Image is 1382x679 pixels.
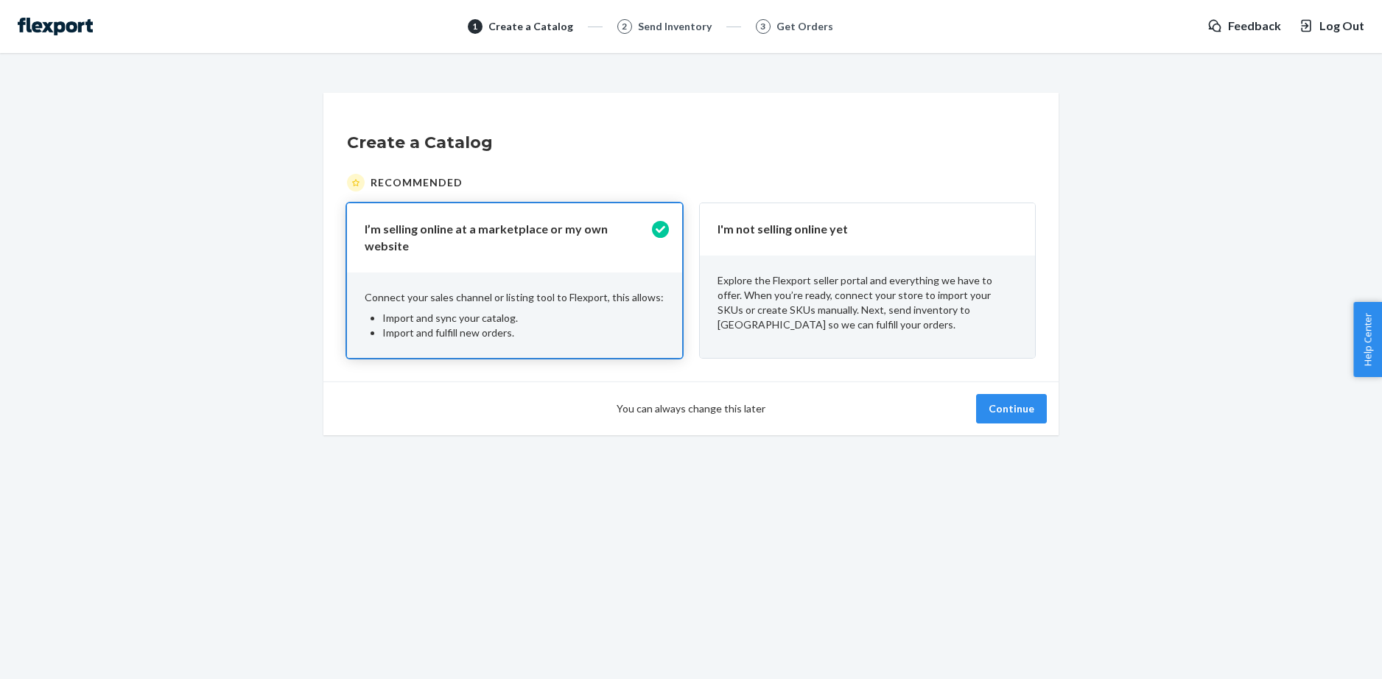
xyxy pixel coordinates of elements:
a: Feedback [1207,18,1281,35]
button: Continue [976,394,1047,423]
span: 1 [472,20,477,32]
span: Log Out [1319,18,1364,35]
button: Help Center [1353,302,1382,377]
span: You can always change this later [617,401,765,416]
h1: Create a Catalog [347,131,1035,155]
div: Get Orders [776,19,833,34]
span: 3 [760,20,765,32]
p: I'm not selling online yet [718,221,1000,238]
button: Log Out [1299,18,1364,35]
button: I'm not selling online yetExplore the Flexport seller portal and everything we have to offer. Whe... [700,203,1035,358]
span: 2 [622,20,627,32]
span: Feedback [1228,18,1281,35]
button: I’m selling online at a marketplace or my own websiteConnect your sales channel or listing tool t... [347,203,682,358]
span: Import and sync your catalog. [382,312,518,324]
img: Flexport logo [18,18,93,35]
span: Recommended [371,175,463,190]
p: Connect your sales channel or listing tool to Flexport, this allows: [365,290,664,305]
p: I’m selling online at a marketplace or my own website [365,221,647,255]
span: Import and fulfill new orders. [382,326,514,339]
div: Send Inventory [638,19,712,34]
div: Create a Catalog [488,19,573,34]
p: Explore the Flexport seller portal and everything we have to offer. When you’re ready, connect yo... [718,273,1017,332]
